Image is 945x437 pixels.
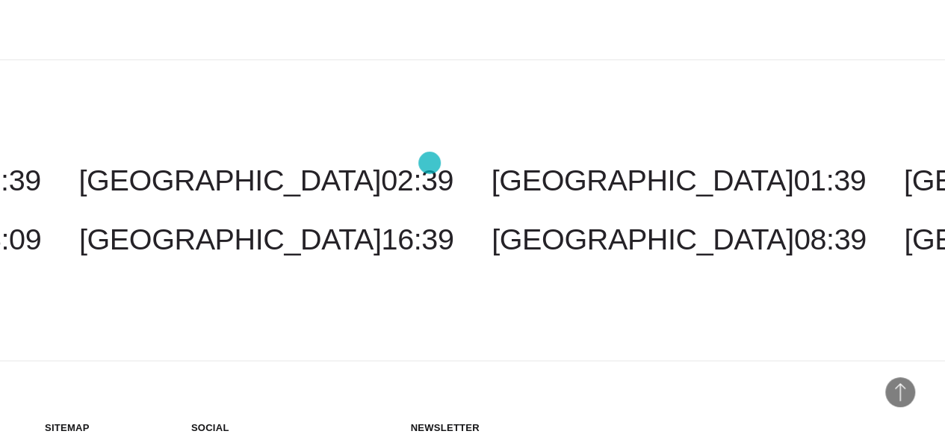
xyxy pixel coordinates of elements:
a: [GEOGRAPHIC_DATA]01:39 [492,164,867,196]
span: 08:39 [794,222,867,255]
span: 16:39 [381,222,453,255]
a: [GEOGRAPHIC_DATA]08:39 [492,222,867,255]
span: 01:39 [793,164,866,196]
button: Back to Top [885,377,915,407]
span: 02:39 [381,164,453,196]
a: [GEOGRAPHIC_DATA]16:39 [79,222,454,255]
h5: Social [191,421,315,433]
h5: Sitemap [45,421,169,433]
h5: Newsletter [411,421,900,433]
a: [GEOGRAPHIC_DATA]02:39 [78,164,453,196]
